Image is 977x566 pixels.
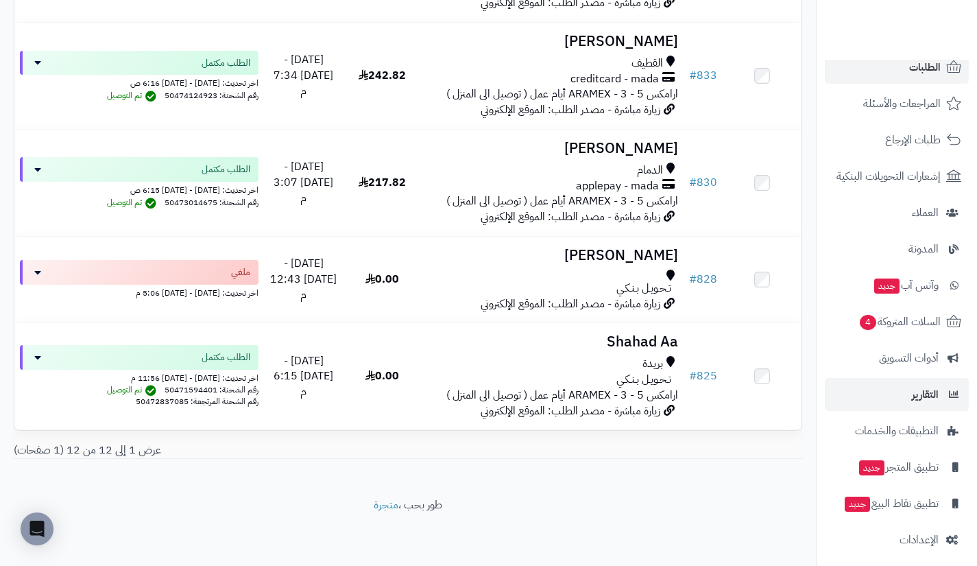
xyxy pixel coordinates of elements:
[825,87,969,120] a: المراجعات والأسئلة
[427,34,678,49] h3: [PERSON_NAME]
[3,443,408,458] div: عرض 1 إلى 12 من 12 (1 صفحات)
[825,451,969,484] a: تطبيق المتجرجديد
[825,414,969,447] a: التطبيقات والخدمات
[374,497,398,513] a: متجرة
[689,368,717,384] a: #825
[274,158,333,207] span: [DATE] - [DATE] 3:07 م
[879,349,939,368] span: أدوات التسويق
[689,67,717,84] a: #833
[20,285,258,299] div: اخر تحديث: [DATE] - [DATE] 5:06 م
[689,174,717,191] a: #830
[874,279,900,294] span: جديد
[843,494,939,513] span: تطبيق نقاط البيع
[825,233,969,266] a: المدونة
[570,71,659,87] span: creditcard - mada
[616,372,671,388] span: تـحـويـل بـنـكـي
[274,51,333,99] span: [DATE] - [DATE] 7:34 م
[365,368,399,384] span: 0.00
[616,281,671,296] span: تـحـويـل بـنـكـي
[637,163,663,178] span: الدمام
[863,94,941,113] span: المراجعات والأسئلة
[836,167,941,186] span: إشعارات التحويلات البنكية
[20,370,258,384] div: اخر تحديث: [DATE] - [DATE] 11:56 م
[427,334,678,350] h3: Shahad Aa
[446,387,678,403] span: ارامكس ARAMEX - 3 - 5 أيام عمل ( توصيل الى المنزل )
[825,269,969,302] a: وآتس آبجديد
[427,248,678,263] h3: [PERSON_NAME]
[165,89,258,102] span: رقم الشحنة: 50474124923
[909,58,941,77] span: الطلبات
[202,56,250,70] span: الطلب مكتمل
[858,458,939,477] span: تطبيق المتجر
[845,497,870,512] span: جديد
[481,296,660,312] span: زيارة مباشرة - مصدر الطلب: الموقع الإلكتروني
[885,130,941,150] span: طلبات الإرجاع
[359,67,406,84] span: 242.82
[365,271,399,287] span: 0.00
[858,312,941,331] span: السلات المتروكة
[20,396,258,408] div: رقم الشحنة المرتجعة: 50472837085
[165,196,258,209] span: رقم الشحنة: 50473014675
[855,421,939,440] span: التطبيقات والخدمات
[900,530,939,550] span: الإعدادات
[481,209,660,225] span: زيارة مباشرة - مصدر الطلب: الموقع الإلكتروني
[825,378,969,411] a: التقارير
[825,51,969,84] a: الطلبات
[859,460,884,475] span: جديد
[20,75,258,89] div: اخر تحديث: [DATE] - [DATE] 6:16 ص
[689,271,697,287] span: #
[107,384,160,396] span: تم التوصيل
[825,523,969,556] a: الإعدادات
[165,384,258,396] span: رقم الشحنة: 50471594401
[912,385,939,404] span: التقارير
[446,86,678,102] span: ارامكس ARAMEX - 3 - 5 أيام عمل ( توصيل الى المنزل )
[202,351,250,364] span: الطلب مكتمل
[446,193,678,209] span: ارامكس ARAMEX - 3 - 5 أيام عمل ( توصيل الى المنزل )
[912,203,939,222] span: العملاء
[825,487,969,520] a: تطبيق نقاط البيعجديد
[359,174,406,191] span: 217.82
[576,178,659,194] span: applepay - mada
[689,368,697,384] span: #
[481,403,660,419] span: زيارة مباشرة - مصدر الطلب: الموقع الإلكتروني
[689,271,717,287] a: #828
[642,356,663,372] span: بريدة
[231,266,250,279] span: ملغي
[274,353,333,401] span: [DATE] - [DATE] 6:15 م
[107,89,160,102] span: تم التوصيل
[107,196,160,209] span: تم التوصيل
[873,276,939,295] span: وآتس آب
[270,255,337,303] span: [DATE] - [DATE] 12:43 م
[689,174,697,191] span: #
[825,305,969,338] a: السلات المتروكة4
[825,342,969,375] a: أدوات التسويق
[689,67,697,84] span: #
[202,163,250,176] span: الطلب مكتمل
[825,123,969,156] a: طلبات الإرجاع
[21,512,53,545] div: Open Intercom Messenger
[20,182,258,196] div: اخر تحديث: [DATE] - [DATE] 6:15 ص
[427,141,678,156] h3: [PERSON_NAME]
[884,38,964,67] img: logo-2.png
[481,102,660,118] span: زيارة مباشرة - مصدر الطلب: الموقع الإلكتروني
[908,239,939,259] span: المدونة
[860,315,876,330] span: 4
[631,56,663,71] span: القطيف
[825,196,969,229] a: العملاء
[825,160,969,193] a: إشعارات التحويلات البنكية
